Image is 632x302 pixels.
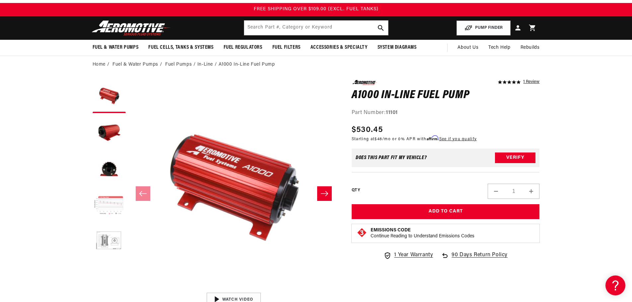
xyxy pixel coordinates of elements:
[197,61,219,68] li: In-Line
[371,228,411,233] strong: Emissions Code
[93,226,126,259] button: Load image 5 in gallery view
[267,40,306,55] summary: Fuel Filters
[452,251,508,266] span: 90 Days Return Policy
[371,227,474,239] button: Emissions CodeContinue Reading to Understand Emissions Codes
[495,152,535,163] button: Verify
[219,40,267,55] summary: Fuel Regulators
[93,61,105,68] a: Home
[165,61,192,68] a: Fuel Pumps
[90,20,173,36] img: Aeromotive
[311,44,368,51] span: Accessories & Specialty
[136,186,150,201] button: Slide left
[352,90,540,101] h1: A1000 In-Line Fuel Pump
[516,40,545,56] summary: Rebuilds
[272,44,301,51] span: Fuel Filters
[488,44,510,51] span: Tech Help
[441,251,508,266] a: 90 Days Return Policy
[93,61,540,68] nav: breadcrumbs
[219,61,275,68] li: A1000 In-Line Fuel Pump
[394,251,433,260] span: 1 Year Warranty
[373,40,422,55] summary: System Diagrams
[521,44,540,51] span: Rebuilds
[457,45,478,50] span: About Us
[384,251,433,260] a: 1 Year Warranty
[523,80,539,85] a: 1 reviews
[317,186,332,201] button: Slide right
[483,40,515,56] summary: Tech Help
[88,40,144,55] summary: Fuel & Water Pumps
[93,153,126,186] button: Load image 3 in gallery view
[378,44,417,51] span: System Diagrams
[352,188,360,193] label: QTY
[93,189,126,222] button: Load image 4 in gallery view
[143,40,218,55] summary: Fuel Cells, Tanks & Systems
[371,233,474,239] p: Continue Reading to Understand Emissions Codes
[244,21,388,35] input: Search by Part Number, Category or Keyword
[352,124,383,136] span: $530.45
[386,110,398,115] strong: 11101
[453,40,483,56] a: About Us
[112,61,158,68] a: Fuel & Water Pumps
[93,116,126,150] button: Load image 2 in gallery view
[375,137,382,141] span: $48
[306,40,373,55] summary: Accessories & Specialty
[456,21,511,35] button: PUMP FINDER
[93,80,126,113] button: Load image 1 in gallery view
[352,204,540,219] button: Add to Cart
[356,155,427,160] div: Does This part fit My vehicle?
[224,44,262,51] span: Fuel Regulators
[427,136,438,141] span: Affirm
[93,44,139,51] span: Fuel & Water Pumps
[439,137,477,141] a: See if you qualify - Learn more about Affirm Financing (opens in modal)
[352,109,540,117] div: Part Number:
[148,44,213,51] span: Fuel Cells, Tanks & Systems
[352,136,477,142] p: Starting at /mo or 0% APR with .
[374,21,388,35] button: search button
[254,7,379,12] span: FREE SHIPPING OVER $109.00 (EXCL. FUEL TANKS)
[357,227,367,238] img: Emissions code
